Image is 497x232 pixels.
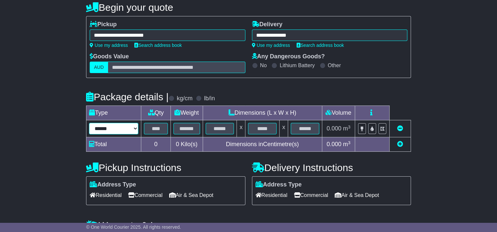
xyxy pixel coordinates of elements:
sup: 3 [348,125,350,129]
span: m [343,141,350,147]
span: 0.000 [327,125,341,132]
a: Search address book [297,43,344,48]
td: Weight [170,106,203,120]
span: Commercial [294,190,328,200]
td: Qty [141,106,171,120]
span: 0 [176,141,179,147]
td: x [237,120,245,137]
a: Use my address [252,43,290,48]
h4: Warranty & Insurance [86,220,411,231]
label: Pickup [90,21,117,28]
a: Use my address [90,43,128,48]
label: Lithium Battery [280,62,315,68]
span: 0.000 [327,141,341,147]
label: Delivery [252,21,282,28]
label: AUD [90,62,108,73]
td: 0 [141,137,171,152]
a: Search address book [134,43,182,48]
td: Total [86,137,141,152]
span: © One World Courier 2025. All rights reserved. [86,224,181,230]
span: Air & Sea Depot [335,190,379,200]
label: No [260,62,267,68]
span: Residential [90,190,122,200]
span: Air & Sea Depot [169,190,214,200]
span: Commercial [128,190,162,200]
label: kg/cm [177,95,192,102]
sup: 3 [348,140,350,145]
label: lb/in [204,95,215,102]
h4: Begin your quote [86,2,411,13]
label: Any Dangerous Goods? [252,53,325,60]
label: Address Type [256,181,302,188]
h4: Delivery Instructions [252,162,411,173]
a: Remove this item [397,125,403,132]
td: Type [86,106,141,120]
label: Other [328,62,341,68]
span: Residential [256,190,287,200]
td: x [280,120,288,137]
h4: Package details | [86,91,169,102]
h4: Pickup Instructions [86,162,245,173]
span: m [343,125,350,132]
td: Dimensions (L x W x H) [203,106,322,120]
td: Volume [322,106,355,120]
label: Address Type [90,181,136,188]
a: Add new item [397,141,403,147]
label: Goods Value [90,53,129,60]
td: Kilo(s) [170,137,203,152]
td: Dimensions in Centimetre(s) [203,137,322,152]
